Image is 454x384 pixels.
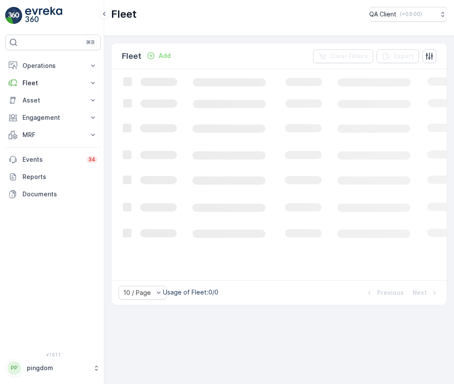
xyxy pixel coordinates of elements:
[5,74,101,92] button: Fleet
[122,50,141,62] p: Fleet
[22,113,83,122] p: Engagement
[5,168,101,186] a: Reports
[22,96,83,105] p: Asset
[86,39,95,46] p: ⌘B
[377,49,419,63] button: Export
[22,79,83,87] p: Fleet
[5,109,101,126] button: Engagement
[369,7,447,22] button: QA Client(+03:00)
[111,7,137,21] p: Fleet
[163,288,218,297] p: Usage of Fleet : 0/0
[412,288,440,298] button: Next
[22,173,97,181] p: Reports
[5,186,101,203] a: Documents
[5,7,22,24] img: logo
[143,51,174,61] button: Add
[313,49,373,63] button: Clear Filters
[5,352,101,357] span: v 1.51.1
[159,51,171,60] p: Add
[27,364,89,372] p: pingdom
[5,359,101,377] button: PPpingdom
[5,151,101,168] a: Events34
[22,131,83,139] p: MRF
[22,190,97,198] p: Documents
[377,288,404,297] p: Previous
[22,155,81,164] p: Events
[369,10,396,19] p: QA Client
[400,11,422,18] p: ( +03:00 )
[394,52,414,61] p: Export
[5,126,101,144] button: MRF
[22,61,83,70] p: Operations
[330,52,368,61] p: Clear Filters
[25,7,62,24] img: logo_light-DOdMpM7g.png
[412,288,427,297] p: Next
[364,288,405,298] button: Previous
[5,92,101,109] button: Asset
[7,361,21,375] div: PP
[5,57,101,74] button: Operations
[88,156,96,163] p: 34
